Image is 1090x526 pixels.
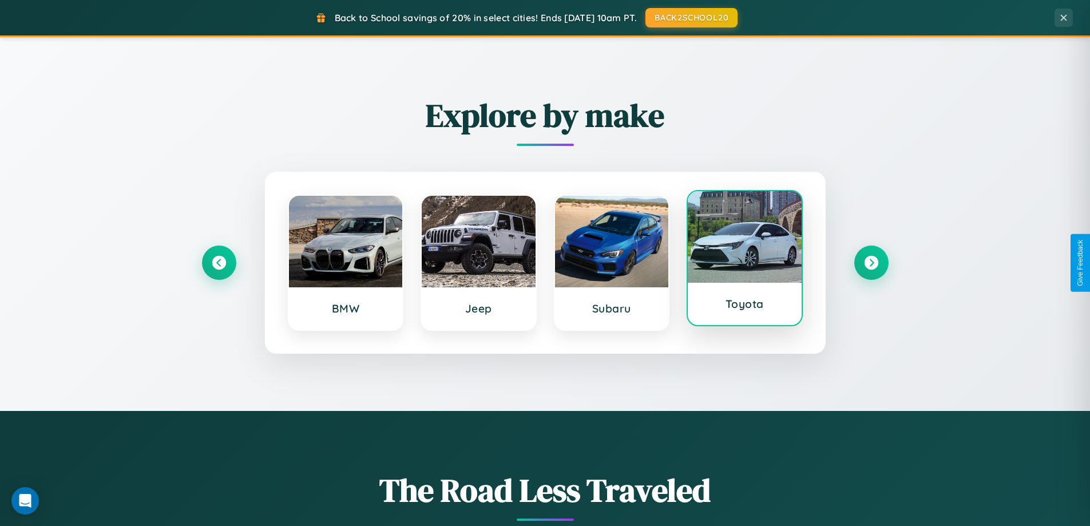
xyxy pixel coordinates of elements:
h3: Toyota [699,297,790,311]
span: Back to School savings of 20% in select cities! Ends [DATE] 10am PT. [335,12,637,23]
h1: The Road Less Traveled [202,468,889,512]
div: Give Feedback [1076,240,1084,286]
h2: Explore by make [202,93,889,137]
h3: Subaru [566,302,657,315]
h3: Jeep [433,302,524,315]
div: Open Intercom Messenger [11,487,39,515]
button: BACK2SCHOOL20 [645,8,738,27]
h3: BMW [300,302,391,315]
